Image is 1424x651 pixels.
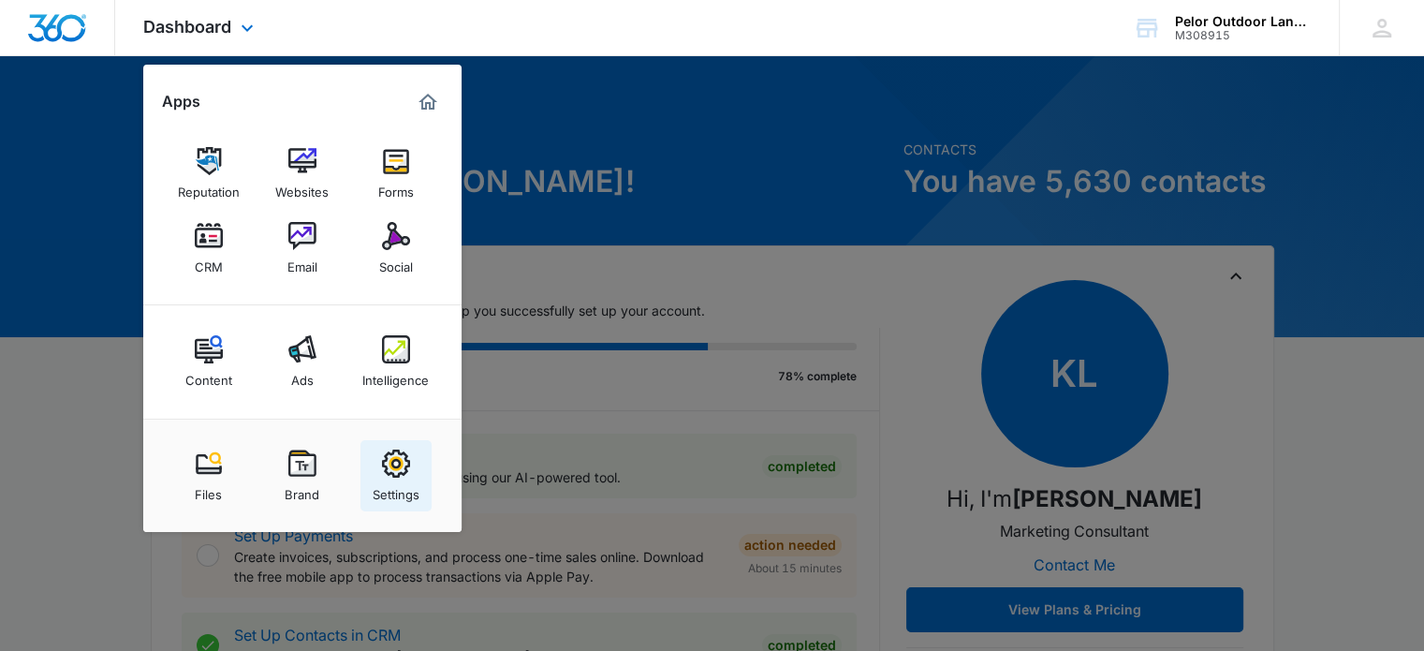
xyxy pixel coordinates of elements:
a: Reputation [173,138,244,209]
div: Content [185,363,232,388]
div: CRM [195,250,223,274]
a: Email [267,213,338,284]
div: Websites [275,175,329,200]
div: account id [1175,29,1312,42]
div: account name [1175,14,1312,29]
div: Ads [291,363,314,388]
div: Email [287,250,317,274]
a: Files [173,440,244,511]
div: Settings [373,478,419,502]
div: Social [379,250,413,274]
a: Brand [267,440,338,511]
a: Ads [267,326,338,397]
a: Intelligence [360,326,432,397]
a: Social [360,213,432,284]
div: Files [195,478,222,502]
div: Brand [285,478,319,502]
a: Marketing 360® Dashboard [413,87,443,117]
div: Forms [378,175,414,200]
span: Dashboard [143,17,231,37]
a: Websites [267,138,338,209]
h2: Apps [162,93,200,111]
div: Intelligence [362,363,429,388]
a: Content [173,326,244,397]
a: Forms [360,138,432,209]
a: Settings [360,440,432,511]
div: Reputation [178,175,240,200]
a: CRM [173,213,244,284]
